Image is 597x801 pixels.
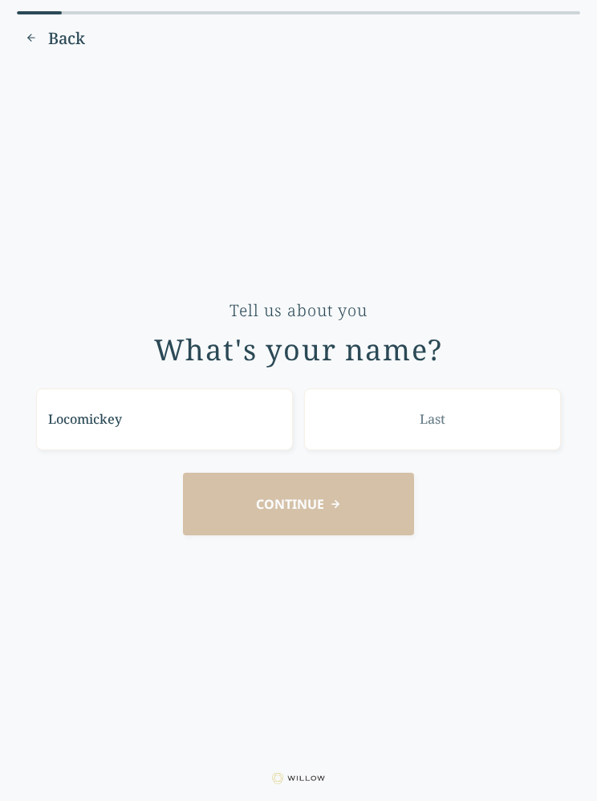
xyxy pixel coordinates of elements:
div: What's your name? [154,334,444,366]
img: Willow logo [272,773,324,784]
input: First [36,388,293,450]
span: Back [48,27,85,50]
input: Last [304,388,561,450]
div: Tell us about you [229,299,368,322]
button: Previous question [17,26,93,51]
div: 8% complete [17,11,62,14]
